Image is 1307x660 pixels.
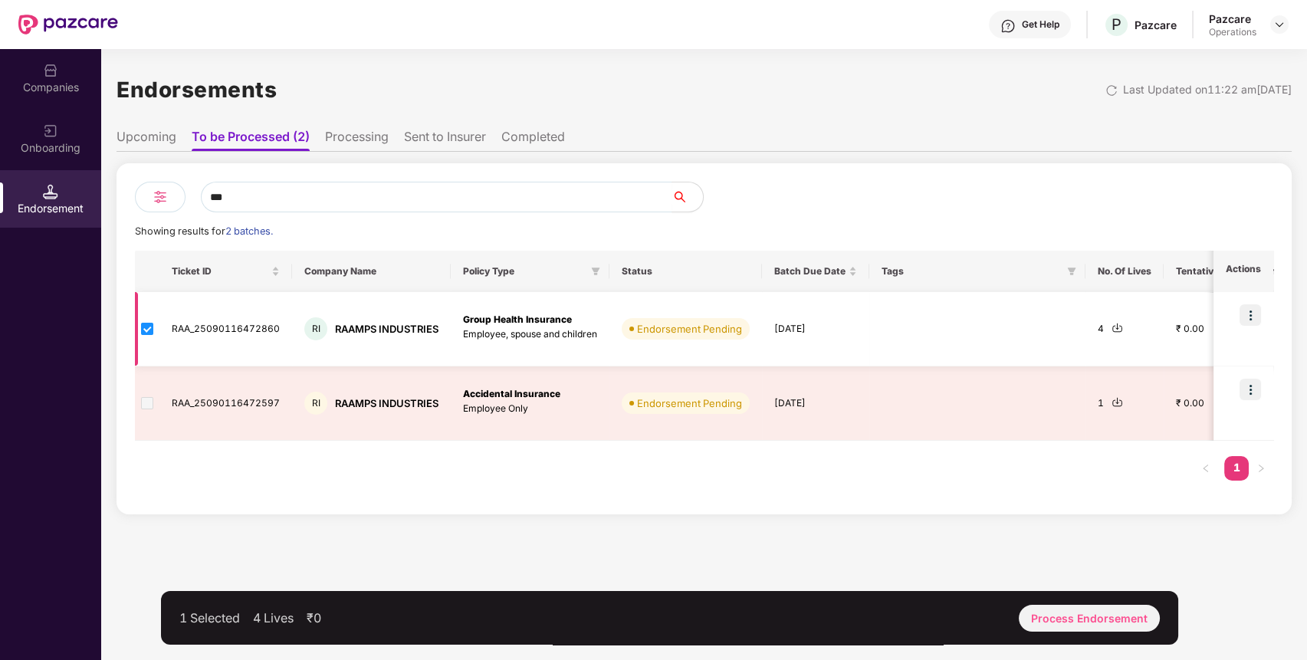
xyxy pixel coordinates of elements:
img: svg+xml;base64,PHN2ZyBpZD0iQ29tcGFuaWVzIiB4bWxucz0iaHR0cDovL3d3dy53My5vcmcvMjAwMC9zdmciIHdpZHRoPS... [43,63,58,78]
td: ₹ 0.00 [1164,366,1295,441]
li: To be Processed (2) [192,129,310,151]
button: search [672,182,704,212]
span: 2 batches. [225,225,273,237]
span: left [1201,464,1210,473]
div: Get Help [1022,18,1059,31]
div: Endorsement Pending [637,396,742,411]
div: Endorsement Pending [637,321,742,337]
div: RI [304,317,327,340]
div: Last Updated on 11:22 am[DATE] [1123,81,1292,98]
div: Pazcare [1209,11,1256,26]
img: svg+xml;base64,PHN2ZyBpZD0iUmVsb2FkLTMyeDMyIiB4bWxucz0iaHR0cDovL3d3dy53My5vcmcvMjAwMC9zdmciIHdpZH... [1105,84,1118,97]
td: RAA_25090116472597 [159,366,292,441]
th: Actions [1213,251,1273,292]
img: svg+xml;base64,PHN2ZyBpZD0iSGVscC0zMngzMiIgeG1sbnM9Imh0dHA6Ly93d3cudzMub3JnLzIwMDAvc3ZnIiB3aWR0aD... [1000,18,1016,34]
img: svg+xml;base64,PHN2ZyBpZD0iRHJvcGRvd24tMzJ4MzIiIHhtbG5zPSJodHRwOi8vd3d3LnczLm9yZy8yMDAwL3N2ZyIgd2... [1273,18,1286,31]
span: Tags [882,265,1061,277]
td: ₹ 0.00 [1164,292,1295,366]
td: RAA_25090116472860 [159,292,292,366]
th: Batch Due Date [762,251,869,292]
span: search [672,191,703,203]
img: svg+xml;base64,PHN2ZyB3aWR0aD0iMjAiIGhlaWdodD0iMjAiIHZpZXdCb3g9IjAgMCAyMCAyMCIgZmlsbD0ibm9uZSIgeG... [43,123,58,139]
div: 4 [1098,322,1151,337]
span: Batch Due Date [774,265,846,277]
b: Group Health Insurance [463,314,572,325]
div: 1 Selected [179,610,240,626]
div: 4 Lives [253,610,294,626]
span: P [1112,15,1121,34]
span: right [1256,464,1266,473]
div: Pazcare [1135,18,1177,32]
p: Employee Only [463,402,597,416]
th: No. Of Lives [1085,251,1164,292]
td: [DATE] [762,366,869,441]
img: svg+xml;base64,PHN2ZyBpZD0iRG93bmxvYWQtMjR4MjQiIHhtbG5zPSJodHRwOi8vd3d3LnczLm9yZy8yMDAwL3N2ZyIgd2... [1112,322,1123,333]
button: left [1194,456,1218,481]
span: filter [1064,262,1079,281]
span: Showing results for [135,225,273,237]
li: Upcoming [117,129,176,151]
span: Policy Type [463,265,585,277]
h1: Endorsements [117,73,277,107]
button: right [1249,456,1273,481]
a: 1 [1224,456,1249,479]
span: filter [591,267,600,276]
p: Employee, spouse and children [463,327,597,342]
li: Sent to Insurer [404,129,486,151]
span: Ticket ID [172,265,268,277]
li: Completed [501,129,565,151]
th: Company Name [292,251,451,292]
li: Processing [325,129,389,151]
span: filter [1067,267,1076,276]
img: svg+xml;base64,PHN2ZyB3aWR0aD0iMTQuNSIgaGVpZ2h0PSIxNC41IiB2aWV3Qm94PSIwIDAgMTYgMTYiIGZpbGw9Im5vbm... [43,184,58,199]
div: ₹0 [307,610,321,626]
li: Next Page [1249,456,1273,481]
img: New Pazcare Logo [18,15,118,34]
th: Tentative Batch Pricing [1164,251,1295,292]
img: svg+xml;base64,PHN2ZyBpZD0iRG93bmxvYWQtMjR4MjQiIHhtbG5zPSJodHRwOi8vd3d3LnczLm9yZy8yMDAwL3N2ZyIgd2... [1112,396,1123,408]
li: 1 [1224,456,1249,481]
img: icon [1240,379,1261,400]
div: RAAMPS INDUSTRIES [335,396,438,411]
div: RI [304,392,327,415]
img: svg+xml;base64,PHN2ZyB4bWxucz0iaHR0cDovL3d3dy53My5vcmcvMjAwMC9zdmciIHdpZHRoPSIyNCIgaGVpZ2h0PSIyNC... [151,188,169,206]
b: Accidental Insurance [463,388,560,399]
th: Status [609,251,762,292]
td: [DATE] [762,292,869,366]
th: Ticket ID [159,251,292,292]
img: icon [1240,304,1261,326]
div: Operations [1209,26,1256,38]
div: RAAMPS INDUSTRIES [335,322,438,337]
span: filter [588,262,603,281]
div: 1 [1098,396,1151,411]
div: Process Endorsement [1019,605,1160,632]
li: Previous Page [1194,456,1218,481]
